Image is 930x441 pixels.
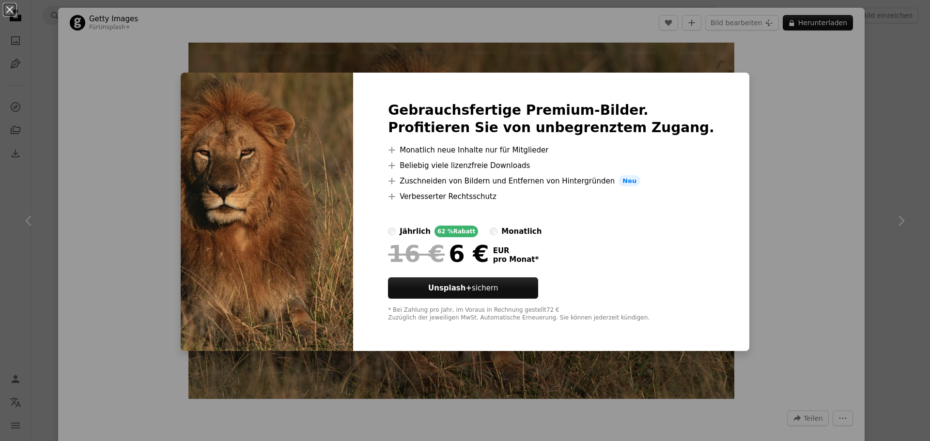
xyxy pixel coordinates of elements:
[434,226,478,237] div: 62 % Rabatt
[388,102,714,137] h2: Gebrauchsfertige Premium-Bilder. Profitieren Sie von unbegrenztem Zugang.
[388,306,714,322] div: * Bei Zahlung pro Jahr, im Voraus in Rechnung gestellt 72 € Zuzüglich der jeweiligen MwSt. Automa...
[428,284,472,292] strong: Unsplash+
[388,191,714,202] li: Verbesserter Rechtsschutz
[388,175,714,187] li: Zuschneiden von Bildern und Entfernen von Hintergründen
[501,226,542,237] div: monatlich
[493,255,539,264] span: pro Monat *
[388,160,714,171] li: Beliebig viele lizenzfreie Downloads
[388,277,538,299] button: Unsplash+sichern
[400,226,431,237] div: jährlich
[619,175,640,187] span: Neu
[388,241,489,266] div: 6 €
[388,241,445,266] span: 16 €
[388,144,714,156] li: Monatlich neue Inhalte nur für Mitglieder
[181,73,353,351] img: premium_photo-1664302690891-ece4289fe426
[493,246,539,255] span: EUR
[490,228,497,235] input: monatlich
[388,228,396,235] input: jährlich62 %Rabatt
